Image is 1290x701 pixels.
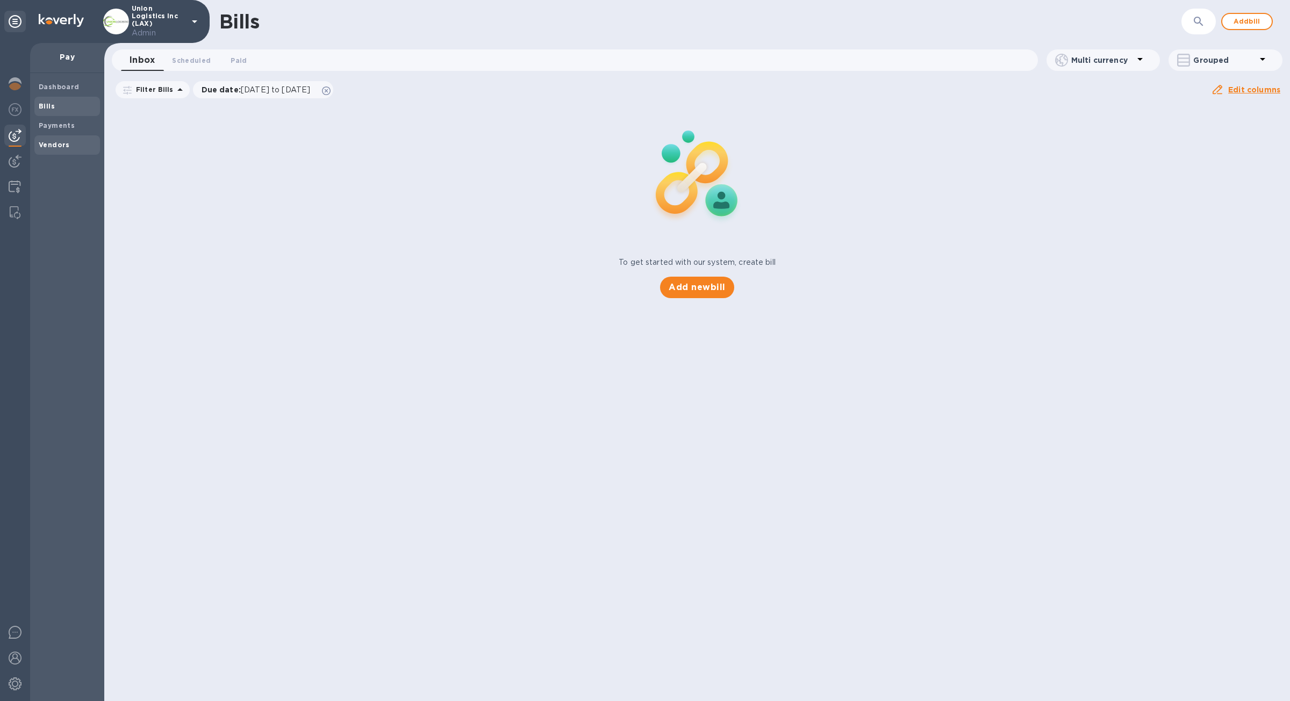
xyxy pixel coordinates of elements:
[39,102,55,110] b: Bills
[130,53,155,68] span: Inbox
[231,55,247,66] span: Paid
[9,103,21,116] img: Foreign exchange
[193,81,334,98] div: Due date:[DATE] to [DATE]
[241,85,310,94] span: [DATE] to [DATE]
[619,257,776,268] p: To get started with our system, create bill
[4,11,26,32] div: Unpin categories
[39,141,70,149] b: Vendors
[172,55,211,66] span: Scheduled
[1193,55,1256,66] p: Grouped
[219,10,259,33] h1: Bills
[39,83,80,91] b: Dashboard
[202,84,316,95] p: Due date :
[132,27,185,39] p: Admin
[9,180,21,193] img: Credit hub
[1231,15,1263,28] span: Add bill
[1071,55,1134,66] p: Multi currency
[1228,85,1280,94] u: Edit columns
[39,14,84,27] img: Logo
[669,281,725,294] span: Add new bill
[660,277,734,298] button: Add newbill
[1221,13,1273,30] button: Addbill
[39,52,96,62] p: Pay
[132,5,185,39] p: Union Logistics Inc (LAX)
[39,121,75,129] b: Payments
[132,85,174,94] p: Filter Bills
